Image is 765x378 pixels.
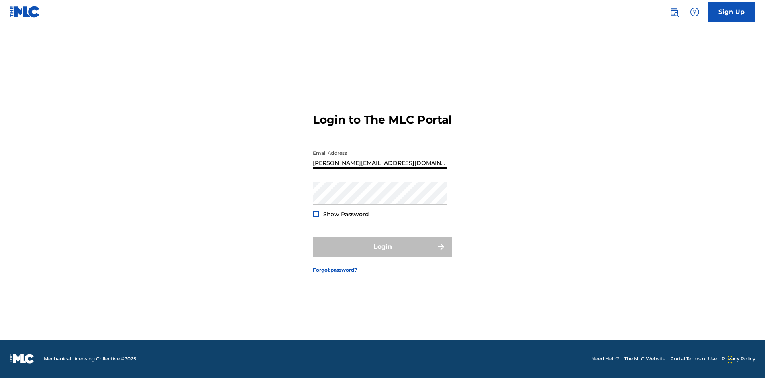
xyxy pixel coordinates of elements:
[669,7,679,17] img: search
[666,4,682,20] a: Public Search
[313,266,357,274] a: Forgot password?
[670,355,717,362] a: Portal Terms of Use
[708,2,755,22] a: Sign Up
[624,355,665,362] a: The MLC Website
[722,355,755,362] a: Privacy Policy
[591,355,619,362] a: Need Help?
[323,211,369,218] span: Show Password
[690,7,700,17] img: help
[313,113,452,127] h3: Login to The MLC Portal
[728,348,732,372] div: Drag
[687,4,703,20] div: Help
[10,354,34,364] img: logo
[44,355,136,362] span: Mechanical Licensing Collective © 2025
[725,340,765,378] iframe: Chat Widget
[10,6,40,18] img: MLC Logo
